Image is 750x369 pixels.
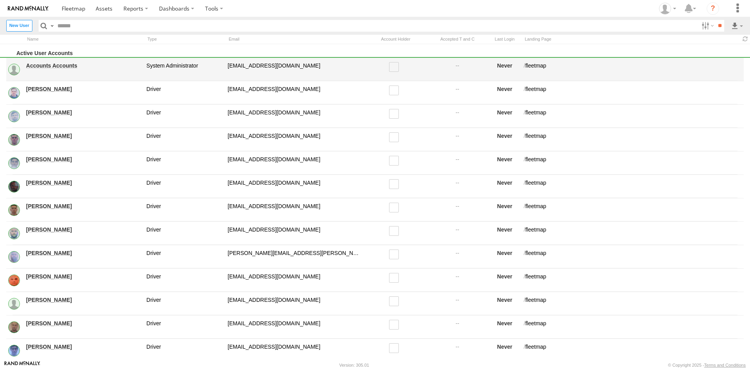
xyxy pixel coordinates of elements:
div: System Administrator [145,61,223,78]
div: fleetmap [523,131,744,148]
a: [PERSON_NAME] [26,320,141,327]
div: fleetmap [523,342,744,359]
div: fleetmap [523,319,744,335]
div: Driver [145,178,223,195]
div: Email [227,36,363,43]
div: fleetmap [523,61,744,78]
label: Search Filter Options [698,20,715,31]
div: coreyhovenden@hotmail.com [227,295,363,312]
div: © Copyright 2025 - [668,363,746,367]
div: alexhenriksen82@gmail.com [227,131,363,148]
a: Terms and Conditions [704,363,746,367]
a: [PERSON_NAME] [26,86,141,93]
a: [PERSON_NAME] [26,156,141,163]
div: accounts@blacktowncityhotwater.com.au [227,61,363,78]
div: claudiomotori@gmail.com [227,272,363,289]
div: Account Holder [366,36,425,43]
div: cameron.ashby1234@gmail.com [227,225,363,242]
a: [PERSON_NAME] [26,296,141,303]
a: [PERSON_NAME] [26,179,141,186]
label: Read only [389,109,403,119]
label: Create New User [6,20,32,31]
a: [PERSON_NAME] [26,132,141,139]
div: attardda@gmail.com [227,319,363,335]
div: Tye Clark [656,3,679,14]
div: fleetmap [523,225,744,242]
div: Name [25,36,142,43]
div: fleetmap [523,84,744,101]
div: Type [145,36,223,43]
div: Version: 305.01 [339,363,369,367]
div: danielbyrne2002@gmail.com [227,342,363,359]
span: Refresh [741,36,750,43]
div: Driver [145,108,223,125]
div: Driver [145,225,223,242]
div: Driver [145,131,223,148]
div: fleetmap [523,272,744,289]
label: Read only [389,296,403,306]
label: Search Query [49,20,55,31]
div: Has user accepted Terms and Conditions [428,36,487,43]
div: chris.milroy@icloud.com [227,248,363,265]
a: Visit our Website [4,361,40,369]
a: [PERSON_NAME] [26,203,141,210]
label: Read only [389,132,403,142]
label: Read only [389,203,403,212]
label: Export results as... [730,20,744,31]
div: Landing Page [523,36,737,43]
a: [PERSON_NAME] [26,343,141,350]
label: Read only [389,250,403,259]
div: Driver [145,248,223,265]
div: fleetmap [523,248,744,265]
div: adamroberts0505@gmail.com [227,84,363,101]
label: Read only [389,343,403,353]
a: [PERSON_NAME] [26,109,141,116]
label: Read only [389,179,403,189]
a: [PERSON_NAME] [26,226,141,233]
img: rand-logo.svg [8,6,48,11]
div: Driver [145,295,223,312]
label: Read only [389,273,403,283]
div: Driver [145,155,223,171]
div: Driver [145,272,223,289]
a: [PERSON_NAME] [26,250,141,257]
div: kairouzanthony1@gmail.com [227,201,363,218]
a: [PERSON_NAME] [26,273,141,280]
div: fleetmap [523,201,744,218]
label: Read only [389,156,403,166]
div: Driver [145,84,223,101]
i: ? [707,2,719,15]
label: Read only [389,86,403,95]
div: adrianhodson1991@gmail.com [227,108,363,125]
div: fleetmap [523,178,744,195]
div: Driver [145,201,223,218]
a: Accounts Accounts [26,62,141,69]
div: andrewgal84@icloud.com [227,178,363,195]
label: Read only [389,226,403,236]
div: Driver [145,342,223,359]
div: fleetmap [523,155,744,171]
div: fleetmap [523,295,744,312]
div: Last Login [490,36,520,43]
div: fleetmap [523,108,744,125]
div: Driver [145,319,223,335]
label: Read only [389,62,403,72]
label: Read only [389,320,403,330]
div: alexioannides01@gmail.com [227,155,363,171]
